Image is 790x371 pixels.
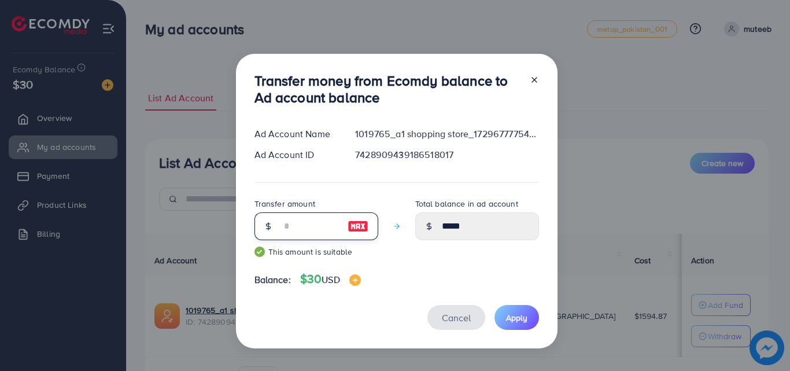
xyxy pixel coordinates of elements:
h3: Transfer money from Ecomdy balance to Ad account balance [254,72,520,106]
label: Total balance in ad account [415,198,518,210]
div: 7428909439186518017 [346,148,548,161]
img: image [349,274,361,286]
button: Cancel [427,305,485,330]
div: Ad Account ID [245,148,346,161]
div: 1019765_a1 shopping store_1729677775424 [346,127,548,141]
span: USD [322,273,339,286]
img: guide [254,247,265,257]
span: Apply [506,312,527,324]
small: This amount is suitable [254,246,378,258]
h4: $30 [300,272,361,286]
label: Transfer amount [254,198,315,210]
span: Balance: [254,273,291,286]
div: Ad Account Name [245,127,346,141]
button: Apply [494,305,539,330]
span: Cancel [442,311,471,324]
img: image [348,219,368,233]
